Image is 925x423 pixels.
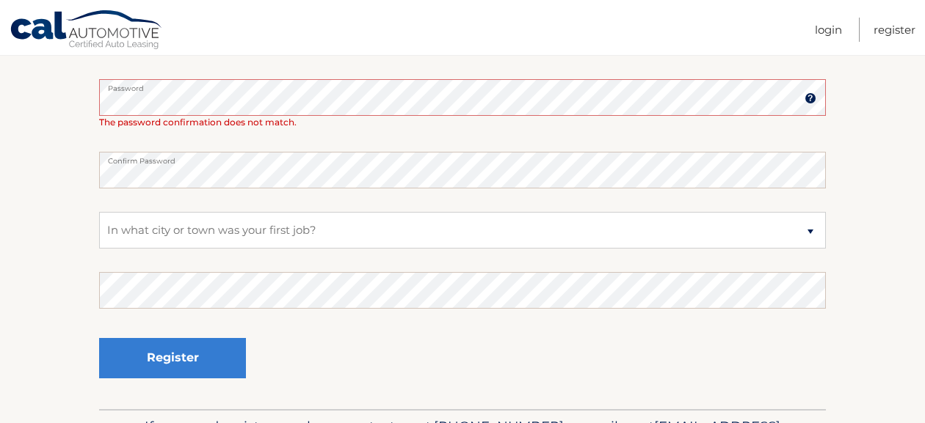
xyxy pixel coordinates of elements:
a: Register [874,18,915,42]
button: Register [99,338,246,378]
span: The password confirmation does not match. [99,117,297,128]
a: Login [815,18,842,42]
a: Cal Automotive [10,10,164,52]
label: Confirm Password [99,152,826,163]
label: Password [99,79,826,91]
img: tooltip.svg [805,92,816,104]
